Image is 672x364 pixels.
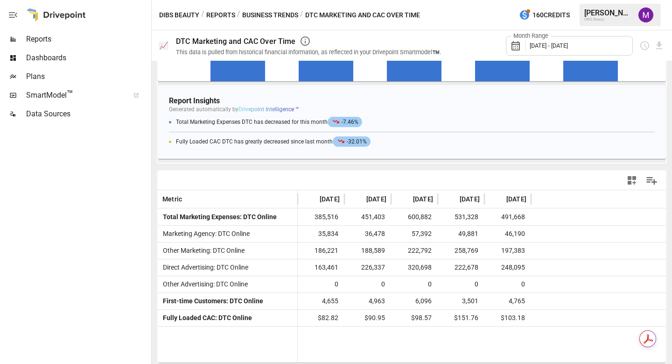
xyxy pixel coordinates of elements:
img: Mindy Luong [638,7,653,22]
span: 197,383 [500,243,526,259]
div: / [237,9,240,21]
div: 📈 [159,41,168,50]
span: 46,190 [504,226,526,242]
span: 4,765 [507,293,526,309]
span: 0 [520,276,526,293]
span: [DATE] [413,194,433,204]
button: Sort [306,193,319,206]
span: Direct Advertising: DTC Online [159,264,248,271]
span: 0 [380,276,386,293]
button: Manage Columns [641,170,662,191]
span: 222,792 [406,243,433,259]
button: DIBS Beauty [159,9,199,21]
div: / [201,9,204,21]
span: $103.18 [499,310,526,326]
span: Plans [26,71,149,82]
button: Sort [183,193,196,206]
span: Metric [162,194,182,204]
span: 491,668 [500,209,526,225]
span: -32.01% [333,136,371,147]
span: Total Marketing Expenses: DTC Online [159,213,277,221]
span: $98.57 [410,310,433,326]
span: 222,678 [453,259,480,276]
span: 6,096 [414,293,433,309]
span: [DATE] [366,194,386,204]
span: 600,882 [406,209,433,225]
div: DIBS Beauty [584,17,633,21]
span: [DATE] [320,194,340,204]
span: ™ [67,88,73,100]
span: 188,589 [360,243,386,259]
span: 57,392 [410,226,433,242]
span: [DATE] [460,194,480,204]
button: Business Trends [242,9,298,21]
span: SmartModel [26,90,123,101]
span: 385,516 [313,209,340,225]
button: Mindy Luong [633,2,659,28]
span: Fully Loaded CAC DTC has greatly decreased since last month [176,138,373,145]
button: Reports [206,9,235,21]
span: 258,769 [453,243,480,259]
span: 36,478 [364,226,386,242]
span: [DATE] [506,194,526,204]
span: Marketing Agency: DTC Online [159,230,250,237]
span: -7.46% [328,117,362,127]
div: DTC Marketing and CAC Over Time [176,37,296,46]
div: / [300,9,303,21]
h4: Report Insights [169,96,655,105]
span: 49,881 [457,226,480,242]
span: Drivepoint Intelligence ™ [238,106,299,113]
span: 35,834 [317,226,340,242]
p: Generated automatically by [169,106,655,113]
span: 0 [473,276,480,293]
span: 160 Credits [532,9,570,21]
span: Dashboards [26,52,149,64]
span: Reports [26,34,149,45]
span: 163,461 [313,259,340,276]
span: 4,655 [321,293,340,309]
button: Sort [492,193,505,206]
div: This data is pulled from historical financial information, as reflected in your Drivepoint Smartm... [176,49,441,56]
span: Other Advertising: DTC Online [159,280,248,288]
label: Month Range [511,32,551,40]
span: 0 [427,276,433,293]
div: [PERSON_NAME] [584,8,633,17]
span: Total Marketing Expenses DTC has decreased for this month [176,119,364,125]
span: 3,501 [461,293,480,309]
span: $82.82 [316,310,340,326]
span: 0 [333,276,340,293]
span: Other Marketing: DTC Online [159,247,245,254]
button: Sort [446,193,459,206]
span: $151.76 [453,310,480,326]
span: 531,328 [453,209,480,225]
button: Sort [399,193,412,206]
span: 248,095 [500,259,526,276]
span: [DATE] - [DATE] [530,42,568,49]
span: 4,963 [367,293,386,309]
span: First-time Customers: DTC Online [159,297,263,305]
span: Fully Loaded CAC: DTC Online [159,314,252,321]
span: 451,403 [360,209,386,225]
span: $90.95 [363,310,386,326]
button: Schedule report [639,40,650,51]
button: Download report [654,40,665,51]
span: 226,337 [360,259,386,276]
button: Sort [352,193,365,206]
span: 186,221 [313,243,340,259]
button: 160Credits [515,7,574,24]
span: 320,698 [406,259,433,276]
span: Data Sources [26,108,149,120]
